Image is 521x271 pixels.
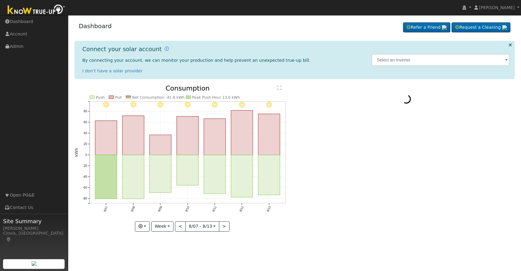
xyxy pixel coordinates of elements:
div: Clovis, [GEOGRAPHIC_DATA] [3,230,65,243]
a: Dashboard [79,22,112,30]
img: retrieve [32,261,36,266]
span: [PERSON_NAME] [479,5,515,10]
a: Request a Cleaning [452,22,510,33]
span: Site Summary [3,217,65,225]
a: Refer a Friend [403,22,450,33]
div: [PERSON_NAME] [3,225,65,232]
img: Know True-Up [5,3,68,17]
span: By connecting your account, we can monitor your production and help prevent an unexpected true-up... [82,58,311,63]
img: retrieve [442,25,447,30]
a: Map [6,237,12,242]
h1: Connect your solar account [82,46,162,53]
a: I don't have a solar provider [82,68,143,73]
input: Select an Inverter [371,54,510,66]
img: retrieve [502,25,507,30]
